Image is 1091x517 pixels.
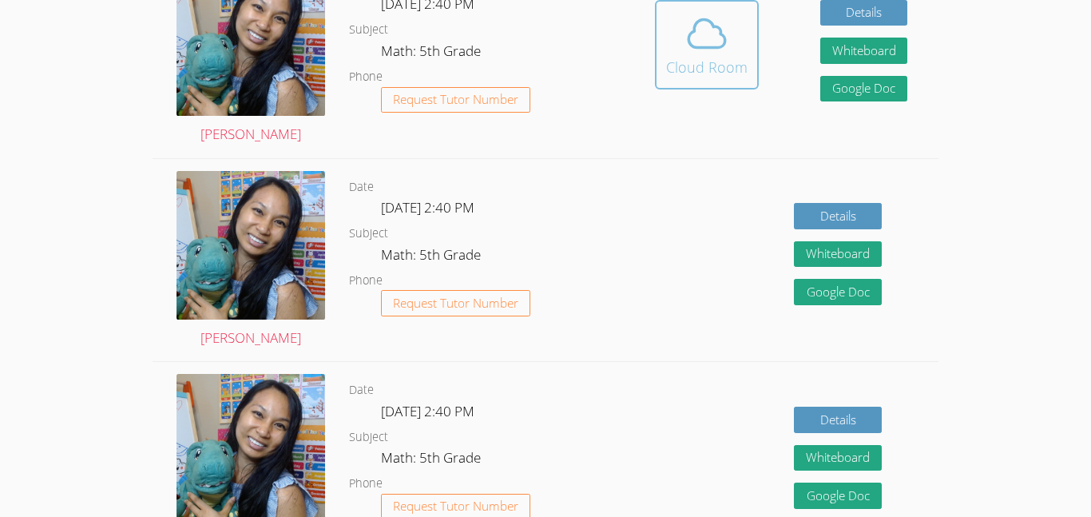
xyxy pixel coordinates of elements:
a: Details [794,407,882,433]
dt: Date [349,177,374,197]
dt: Subject [349,20,388,40]
button: Whiteboard [794,241,882,268]
button: Request Tutor Number [381,290,530,316]
a: Google Doc [794,279,882,305]
button: Whiteboard [820,38,908,64]
dd: Math: 5th Grade [381,447,484,474]
button: Whiteboard [794,445,882,471]
dt: Subject [349,224,388,244]
dd: Math: 5th Grade [381,40,484,67]
a: Google Doc [820,76,908,102]
dd: Math: 5th Grade [381,244,484,271]
a: Google Doc [794,483,882,509]
span: Request Tutor Number [393,500,518,512]
div: Cloud Room [666,56,748,78]
a: Details [794,203,882,229]
dt: Subject [349,428,388,447]
button: Request Tutor Number [381,87,530,113]
a: [PERSON_NAME] [177,171,325,350]
span: [DATE] 2:40 PM [381,198,474,217]
span: [DATE] 2:40 PM [381,402,474,420]
dt: Phone [349,67,383,87]
span: Request Tutor Number [393,93,518,105]
dt: Phone [349,474,383,494]
img: Untitled%20design%20(19).png [177,171,325,320]
dt: Phone [349,271,383,291]
span: Request Tutor Number [393,297,518,309]
dt: Date [349,380,374,400]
